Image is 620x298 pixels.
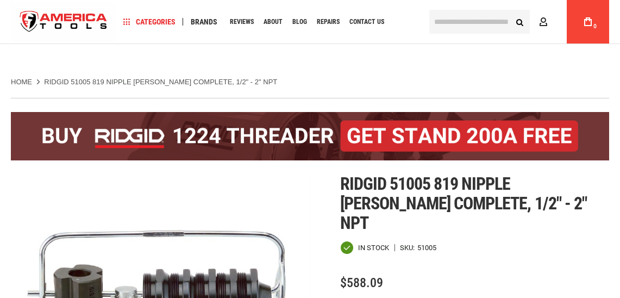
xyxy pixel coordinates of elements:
[11,2,116,42] a: store logo
[312,15,345,29] a: Repairs
[230,18,254,25] span: Reviews
[287,15,312,29] a: Blog
[11,112,609,160] img: BOGO: Buy the RIDGID® 1224 Threader (26092), get the 92467 200A Stand FREE!
[44,78,277,86] strong: RIDGID 51005 819 NIPPLE [PERSON_NAME] COMPLETE, 1/2" - 2" NPT
[349,18,384,25] span: Contact Us
[118,15,180,29] a: Categories
[191,18,217,26] span: Brands
[340,241,389,254] div: Availability
[259,15,287,29] a: About
[340,173,587,233] span: Ridgid 51005 819 nipple [PERSON_NAME] complete, 1/2" - 2" npt
[593,23,597,29] span: 0
[340,275,383,290] span: $588.09
[264,18,283,25] span: About
[225,15,259,29] a: Reviews
[292,18,307,25] span: Blog
[509,11,530,32] button: Search
[345,15,389,29] a: Contact Us
[186,15,222,29] a: Brands
[123,18,176,26] span: Categories
[317,18,340,25] span: Repairs
[358,244,389,251] span: In stock
[11,77,32,87] a: Home
[11,2,116,42] img: America Tools
[417,244,436,251] div: 51005
[400,244,417,251] strong: SKU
